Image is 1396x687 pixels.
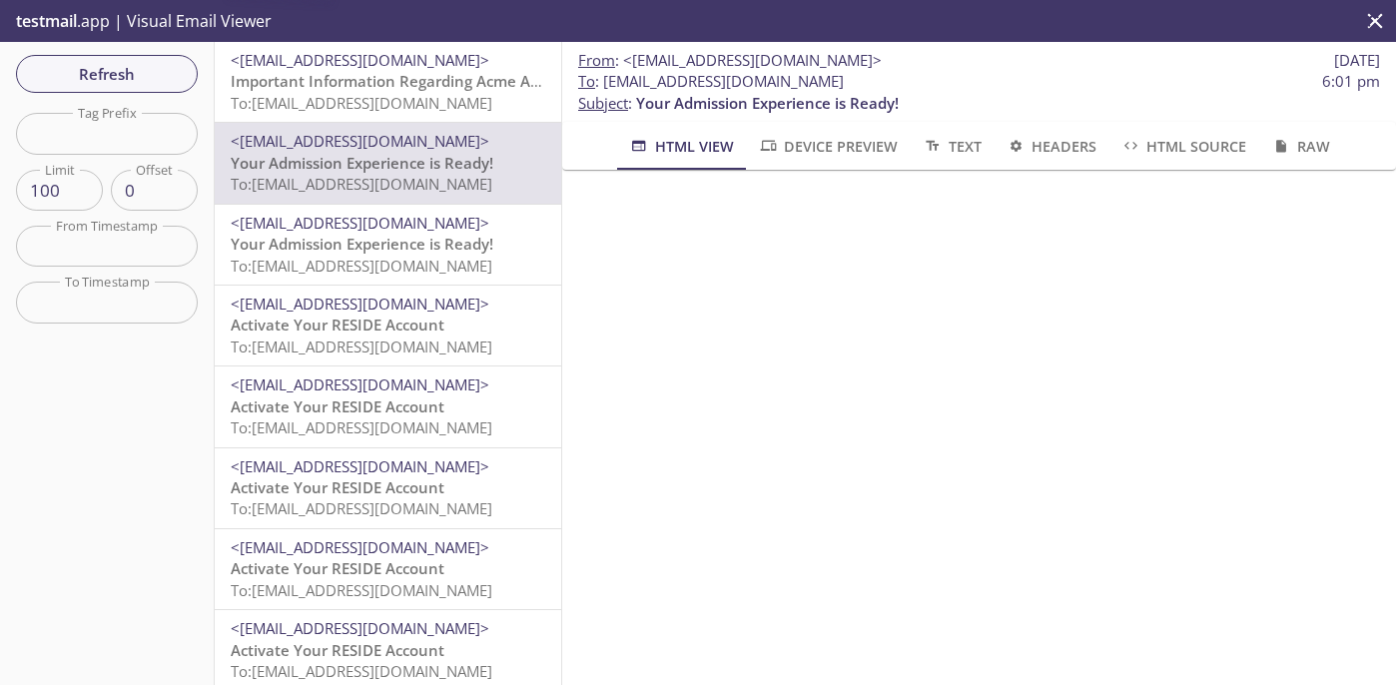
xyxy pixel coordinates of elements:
[231,417,492,437] span: To: [EMAIL_ADDRESS][DOMAIN_NAME]
[1322,71,1380,92] span: 6:01 pm
[231,213,489,233] span: <[EMAIL_ADDRESS][DOMAIN_NAME]>
[922,134,981,159] span: Text
[231,256,492,276] span: To: [EMAIL_ADDRESS][DOMAIN_NAME]
[215,366,561,446] div: <[EMAIL_ADDRESS][DOMAIN_NAME]>Activate Your RESIDE AccountTo:[EMAIL_ADDRESS][DOMAIN_NAME]
[1120,134,1246,159] span: HTML Source
[231,618,489,638] span: <[EMAIL_ADDRESS][DOMAIN_NAME]>
[231,661,492,681] span: To: [EMAIL_ADDRESS][DOMAIN_NAME]
[231,498,492,518] span: To: [EMAIL_ADDRESS][DOMAIN_NAME]
[231,456,489,476] span: <[EMAIL_ADDRESS][DOMAIN_NAME]>
[32,61,182,87] span: Refresh
[16,10,77,32] span: testmail
[578,93,628,113] span: Subject
[578,71,1380,114] p: :
[16,55,198,93] button: Refresh
[578,50,615,70] span: From
[231,234,493,254] span: Your Admission Experience is Ready!
[231,558,444,578] span: Activate Your RESIDE Account
[1334,50,1380,71] span: [DATE]
[231,580,492,600] span: To: [EMAIL_ADDRESS][DOMAIN_NAME]
[215,42,561,122] div: <[EMAIL_ADDRESS][DOMAIN_NAME]>Important Information Regarding Acme Acme's Admission to ACME 2019T...
[231,50,489,70] span: <[EMAIL_ADDRESS][DOMAIN_NAME]>
[215,448,561,528] div: <[EMAIL_ADDRESS][DOMAIN_NAME]>Activate Your RESIDE AccountTo:[EMAIL_ADDRESS][DOMAIN_NAME]
[578,50,882,71] span: :
[231,315,444,335] span: Activate Your RESIDE Account
[636,93,899,113] span: Your Admission Experience is Ready!
[1006,134,1096,159] span: Headers
[758,134,898,159] span: Device Preview
[231,71,754,91] span: Important Information Regarding Acme Acme's Admission to ACME 2019
[231,337,492,356] span: To: [EMAIL_ADDRESS][DOMAIN_NAME]
[578,71,595,91] span: To
[628,134,733,159] span: HTML View
[231,153,493,173] span: Your Admission Experience is Ready!
[578,71,844,92] span: : [EMAIL_ADDRESS][DOMAIN_NAME]
[231,374,489,394] span: <[EMAIL_ADDRESS][DOMAIN_NAME]>
[215,529,561,609] div: <[EMAIL_ADDRESS][DOMAIN_NAME]>Activate Your RESIDE AccountTo:[EMAIL_ADDRESS][DOMAIN_NAME]
[231,396,444,416] span: Activate Your RESIDE Account
[231,294,489,314] span: <[EMAIL_ADDRESS][DOMAIN_NAME]>
[215,205,561,285] div: <[EMAIL_ADDRESS][DOMAIN_NAME]>Your Admission Experience is Ready!To:[EMAIL_ADDRESS][DOMAIN_NAME]
[231,174,492,194] span: To: [EMAIL_ADDRESS][DOMAIN_NAME]
[215,123,561,203] div: <[EMAIL_ADDRESS][DOMAIN_NAME]>Your Admission Experience is Ready!To:[EMAIL_ADDRESS][DOMAIN_NAME]
[231,131,489,151] span: <[EMAIL_ADDRESS][DOMAIN_NAME]>
[231,640,444,660] span: Activate Your RESIDE Account
[231,477,444,497] span: Activate Your RESIDE Account
[231,93,492,113] span: To: [EMAIL_ADDRESS][DOMAIN_NAME]
[1270,134,1329,159] span: Raw
[231,537,489,557] span: <[EMAIL_ADDRESS][DOMAIN_NAME]>
[215,286,561,365] div: <[EMAIL_ADDRESS][DOMAIN_NAME]>Activate Your RESIDE AccountTo:[EMAIL_ADDRESS][DOMAIN_NAME]
[623,50,882,70] span: <[EMAIL_ADDRESS][DOMAIN_NAME]>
